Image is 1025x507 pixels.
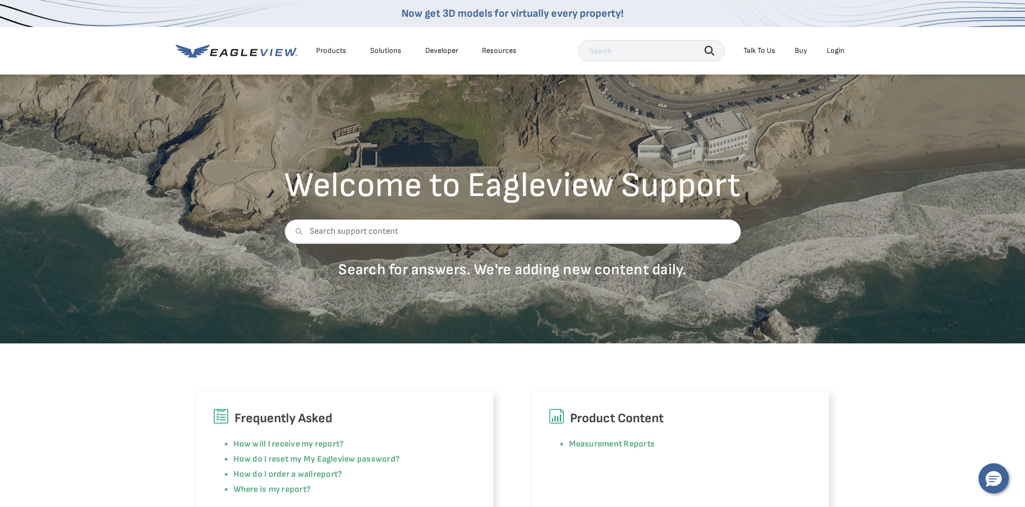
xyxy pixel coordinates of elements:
[313,469,338,479] a: report
[233,484,311,495] a: Where is my report?
[827,46,845,56] div: Login
[743,46,775,56] div: Talk To Us
[370,46,401,56] div: Solutions
[213,408,477,429] h6: Frequently Asked
[316,46,346,56] div: Products
[338,469,342,479] a: ?
[233,469,313,479] a: How do I order a wall
[979,463,1009,494] button: Hello, have a question? Let’s chat.
[578,40,725,62] input: Search
[795,46,807,56] a: Buy
[284,219,741,244] input: Search support content
[548,408,813,429] h6: Product Content
[284,168,741,203] h2: Welcome to Eagleview Support
[284,260,741,279] p: Search for answers. We're adding new content daily.
[233,439,344,449] a: How will I receive my report?
[569,439,655,449] a: Measurement Reports
[482,46,517,56] div: Resources
[401,7,624,20] a: Now get 3D models for virtually every property!
[233,454,400,464] a: How do I reset my My Eagleview password?
[425,46,458,56] a: Developer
